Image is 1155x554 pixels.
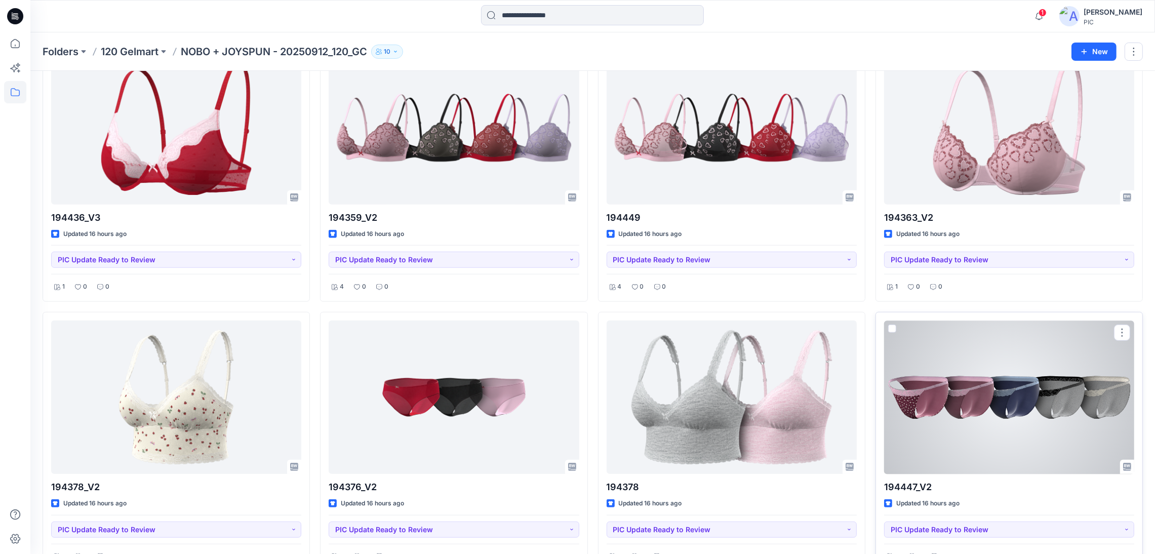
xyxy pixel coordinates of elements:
p: 194359_V2 [329,211,579,225]
span: 1 [1039,9,1047,17]
p: Updated 16 hours ago [63,229,127,240]
p: 0 [362,282,366,292]
p: 0 [83,282,87,292]
p: Updated 16 hours ago [896,229,960,240]
a: 194447_V2 [884,321,1134,474]
a: 194376_V2 [329,321,579,474]
p: 0 [105,282,109,292]
p: Updated 16 hours ago [341,498,404,509]
p: 1 [895,282,898,292]
a: 120 Gelmart [101,45,158,59]
a: Folders [43,45,78,59]
p: 4 [340,282,344,292]
a: 194449 [607,51,857,205]
div: PIC [1084,18,1142,26]
p: Updated 16 hours ago [619,229,682,240]
p: 0 [662,282,666,292]
p: 1 [62,282,65,292]
p: 194447_V2 [884,480,1134,494]
p: 0 [938,282,942,292]
p: 0 [916,282,920,292]
p: Updated 16 hours ago [896,498,960,509]
button: New [1071,43,1117,61]
a: 194436_V3 [51,51,301,205]
a: 194363_V2 [884,51,1134,205]
p: NOBO + JOYSPUN - 20250912_120_GC [181,45,367,59]
p: 10 [384,46,390,57]
p: 4 [618,282,622,292]
p: 194378 [607,480,857,494]
button: 10 [371,45,403,59]
a: 194378_V2 [51,321,301,474]
p: Updated 16 hours ago [341,229,404,240]
p: Updated 16 hours ago [63,498,127,509]
p: 194378_V2 [51,480,301,494]
p: 194376_V2 [329,480,579,494]
a: 194378 [607,321,857,474]
img: avatar [1059,6,1080,26]
a: 194359_V2 [329,51,579,205]
p: 0 [640,282,644,292]
p: 0 [384,282,388,292]
p: Updated 16 hours ago [619,498,682,509]
p: 194449 [607,211,857,225]
div: [PERSON_NAME] [1084,6,1142,18]
p: 194436_V3 [51,211,301,225]
p: 194363_V2 [884,211,1134,225]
